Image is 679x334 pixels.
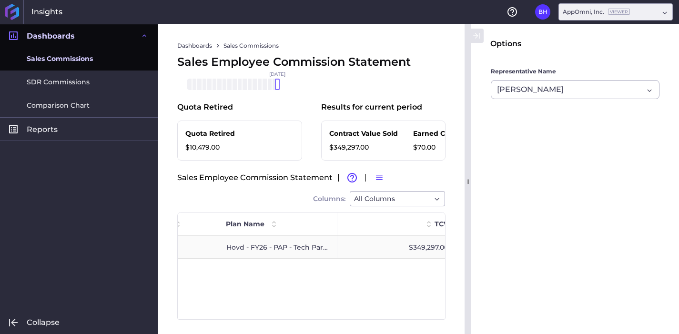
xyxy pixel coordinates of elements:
[329,142,398,152] p: $349,297.00
[185,129,247,139] p: Quota Retired
[27,31,75,41] span: Dashboards
[350,191,445,206] div: Dropdown select
[27,101,90,111] span: Comparison Chart
[218,236,337,258] div: Hovd - FY26 - PAP - Tech Partner Teamed
[226,220,264,228] span: Plan Name
[177,101,233,113] p: Quota Retired
[558,3,673,20] div: Dropdown select
[269,72,285,97] span: [DATE]
[177,41,212,50] a: Dashboards
[505,4,520,20] button: Help
[490,38,521,50] div: Options
[329,129,398,139] p: Contract Value Sold
[354,193,395,204] span: All Columns
[27,54,93,64] span: Sales Commissions
[337,236,456,258] div: $349,297.00
[413,142,486,152] p: $70.00
[321,101,422,113] p: Results for current period
[435,220,448,228] span: TCV
[27,317,60,327] span: Collapse
[27,124,58,134] span: Reports
[413,129,486,139] p: Earned Commissions
[313,195,345,202] span: Columns:
[177,170,446,206] div: Sales Employee Commission Statement
[563,8,630,16] div: AppOmni, Inc.
[27,77,90,87] span: SDR Commissions
[535,4,550,20] button: User Menu
[185,142,247,152] p: $10,479.00
[491,80,659,99] div: Dropdown select
[177,53,411,71] div: Sales Employee Commission Statement
[497,84,564,95] span: [PERSON_NAME]
[608,9,630,15] ins: Viewer
[491,67,556,76] span: Representative Name
[223,41,279,50] a: Sales Commissions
